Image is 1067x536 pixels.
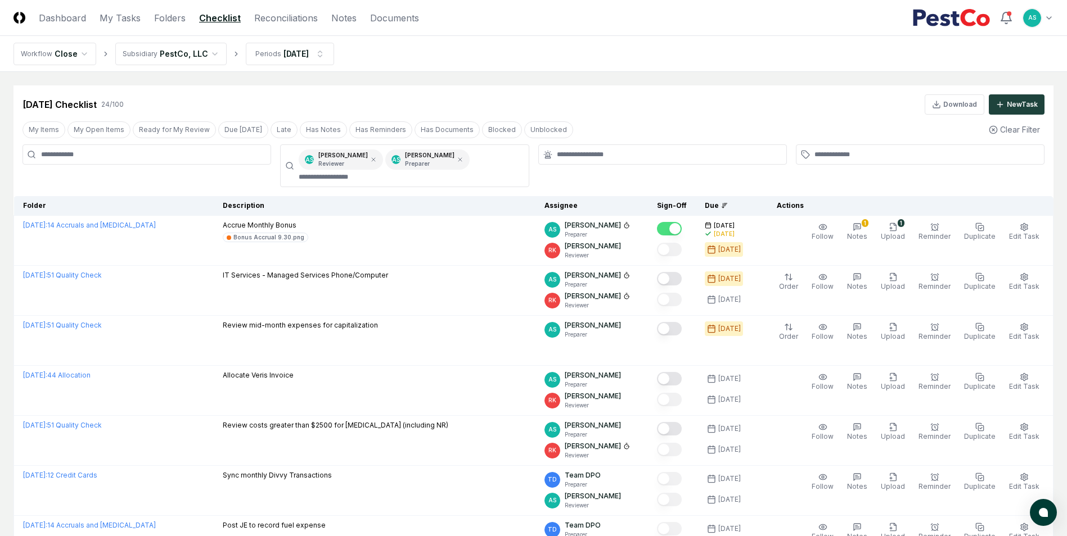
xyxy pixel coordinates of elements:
[714,230,735,238] div: [DATE]
[845,470,870,494] button: Notes
[718,524,741,534] div: [DATE]
[565,501,621,510] p: Reviewer
[964,232,996,240] span: Duplicate
[718,494,741,505] div: [DATE]
[812,332,834,340] span: Follow
[565,430,621,439] p: Preparer
[1009,232,1039,240] span: Edit Task
[548,296,556,305] span: RK
[881,382,905,390] span: Upload
[809,470,836,494] button: Follow
[812,382,834,390] span: Follow
[23,371,91,379] a: [DATE]:44 Allocation
[1007,420,1042,444] button: Edit Task
[23,371,47,379] span: [DATE] :
[548,525,557,534] span: TD
[548,246,556,255] span: RK
[916,220,953,244] button: Reminder
[657,222,682,235] button: Mark complete
[405,160,454,168] p: Preparer
[565,230,630,239] p: Preparer
[919,432,951,440] span: Reminder
[246,43,334,65] button: Periods[DATE]
[962,220,998,244] button: Duplicate
[565,330,621,339] p: Preparer
[962,420,998,444] button: Duplicate
[1007,370,1042,394] button: Edit Task
[881,282,905,290] span: Upload
[370,11,419,25] a: Documents
[21,49,52,59] div: Workflow
[845,220,870,244] button: 1Notes
[565,491,621,501] p: [PERSON_NAME]
[22,121,65,138] button: My Items
[23,421,102,429] a: [DATE]:51 Quality Check
[657,443,682,456] button: Mark complete
[718,274,741,284] div: [DATE]
[845,370,870,394] button: Notes
[657,393,682,406] button: Mark complete
[233,233,304,242] div: Bonus Accrual 9.30.png
[100,11,141,25] a: My Tasks
[879,420,907,444] button: Upload
[916,470,953,494] button: Reminder
[912,9,991,27] img: PestCo logo
[1007,320,1042,344] button: Edit Task
[565,420,621,430] p: [PERSON_NAME]
[984,119,1045,140] button: Clear Filter
[565,291,621,301] p: [PERSON_NAME]
[565,451,630,460] p: Reviewer
[777,320,800,344] button: Order
[223,520,326,530] p: Post JE to record fuel expense
[964,482,996,490] span: Duplicate
[919,382,951,390] span: Reminder
[718,474,741,484] div: [DATE]
[657,472,682,485] button: Mark complete
[648,196,696,216] th: Sign-Off
[482,121,522,138] button: Blocked
[39,11,86,25] a: Dashboard
[223,320,378,330] p: Review mid-month expenses for capitalization
[718,394,741,405] div: [DATE]
[714,221,735,230] span: [DATE]
[964,432,996,440] span: Duplicate
[718,444,741,455] div: [DATE]
[415,121,480,138] button: Has Documents
[779,282,798,290] span: Order
[809,420,836,444] button: Follow
[13,43,334,65] nav: breadcrumb
[879,270,907,294] button: Upload
[548,225,556,234] span: AS
[657,372,682,385] button: Mark complete
[565,220,621,230] p: [PERSON_NAME]
[879,220,907,244] button: 1Upload
[657,293,682,306] button: Mark complete
[657,322,682,335] button: Mark complete
[1009,282,1039,290] span: Edit Task
[845,320,870,344] button: Notes
[318,160,368,168] p: Reviewer
[777,270,800,294] button: Order
[565,401,621,410] p: Reviewer
[962,470,998,494] button: Duplicate
[565,470,601,480] p: Team DPO
[879,470,907,494] button: Upload
[67,121,130,138] button: My Open Items
[23,321,102,329] a: [DATE]:51 Quality Check
[718,294,741,305] div: [DATE]
[565,520,601,530] p: Team DPO
[964,382,996,390] span: Duplicate
[13,12,25,24] img: Logo
[657,522,682,535] button: Mark complete
[1007,220,1042,244] button: Edit Task
[809,220,836,244] button: Follow
[223,470,332,480] p: Sync monthly Divvy Transactions
[881,482,905,490] span: Upload
[199,11,241,25] a: Checklist
[812,432,834,440] span: Follow
[1009,332,1039,340] span: Edit Task
[847,282,867,290] span: Notes
[223,270,388,280] p: IT Services - Managed Services Phone/Computer
[657,272,682,285] button: Mark complete
[300,121,347,138] button: Has Notes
